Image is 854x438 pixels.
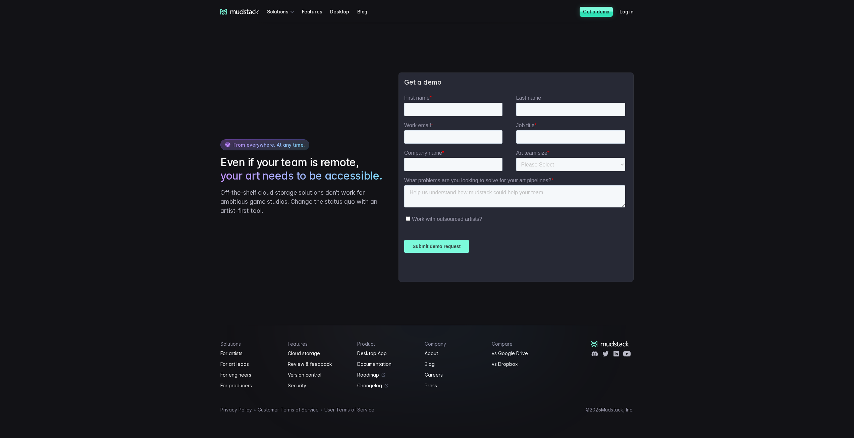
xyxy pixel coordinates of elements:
[253,406,256,413] span: •
[404,78,628,87] h3: Get a demo
[288,360,350,368] a: Review & feedback
[220,360,280,368] a: For art leads
[288,341,350,347] h4: Features
[425,341,484,347] h4: Company
[288,382,350,390] a: Security
[220,341,280,347] h4: Solutions
[267,5,297,18] div: Solutions
[425,371,484,379] a: Careers
[220,169,382,183] span: your art needs to be accessible.
[220,406,252,414] a: Privacy Policy
[425,382,484,390] a: Press
[220,371,280,379] a: For engineers
[425,349,484,357] a: About
[357,341,417,347] h4: Product
[288,349,350,357] a: Cloud storage
[233,142,305,148] span: From everywhere. At any time.
[258,406,319,414] a: Customer Terms of Service
[320,406,323,413] span: •
[357,5,375,18] a: Blog
[220,156,385,183] h2: Even if your team is remote,
[357,360,417,368] a: Documentation
[220,9,259,15] a: mudstack logo
[357,371,417,379] a: Roadmap
[492,360,551,368] a: vs Dropbox
[220,382,280,390] a: For producers
[220,349,280,357] a: For artists
[620,5,642,18] a: Log in
[404,95,628,276] iframe: Form 1
[492,341,551,347] h4: Compare
[492,349,551,357] a: vs Google Drive
[591,341,629,347] a: mudstack logo
[586,407,634,412] div: © 2025 Mudstack, Inc.
[324,406,374,414] a: User Terms of Service
[580,7,613,17] a: Get a demo
[288,371,350,379] a: Version control
[220,188,385,215] p: Off-the-shelf cloud storage solutions don’t work for ambitious game studios. Change the status qu...
[357,349,417,357] a: Desktop App
[357,382,417,390] a: Changelog
[302,5,330,18] a: Features
[425,360,484,368] a: Blog
[330,5,357,18] a: Desktop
